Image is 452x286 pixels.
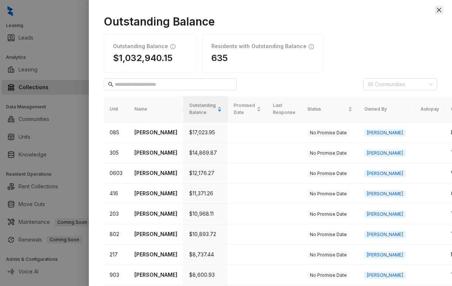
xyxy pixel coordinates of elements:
[134,189,177,198] p: [PERSON_NAME]
[309,43,314,50] span: info-circle
[183,122,228,143] td: $17,023.95
[108,82,113,87] span: search
[364,231,406,238] span: [PERSON_NAME]
[183,245,228,265] td: $8,737.44
[113,43,168,50] h1: Outstanding Balance
[307,211,349,218] span: No Promise Date
[307,190,349,198] span: No Promise Date
[307,170,349,177] span: No Promise Date
[228,96,267,122] th: Promised Date
[364,211,406,218] span: [PERSON_NAME]
[113,53,187,63] h1: $1,032,940.15
[364,251,406,259] span: [PERSON_NAME]
[134,149,177,157] p: [PERSON_NAME]
[170,43,175,50] span: info-circle
[435,6,443,14] button: Close
[128,96,183,122] th: Name
[307,272,349,279] span: No Promise Date
[104,15,437,28] h1: Outstanding Balance
[211,53,314,63] h1: 635
[134,271,177,279] p: [PERSON_NAME]
[183,143,228,163] td: $14,869.87
[104,122,128,143] td: 085
[307,251,349,259] span: No Promise Date
[104,224,128,245] td: 802
[104,184,128,204] td: 416
[307,149,349,157] span: No Promise Date
[104,96,128,122] th: Unit
[364,129,406,137] span: [PERSON_NAME]
[134,230,177,238] p: [PERSON_NAME]
[104,163,128,184] td: 0603
[436,7,442,13] span: close
[183,204,228,224] td: $10,968.11
[364,272,406,279] span: [PERSON_NAME]
[104,204,128,224] td: 203
[267,96,301,122] th: Last Response
[307,106,346,113] span: Status
[211,43,307,50] h1: Residents with Outstanding Balance
[364,170,406,177] span: [PERSON_NAME]
[234,102,255,116] span: Promised Date
[134,128,177,137] p: [PERSON_NAME]
[104,265,128,285] td: 903
[307,129,349,137] span: No Promise Date
[189,102,216,116] span: Outstanding Balance
[104,245,128,265] td: 217
[104,143,128,163] td: 305
[134,210,177,218] p: [PERSON_NAME]
[183,265,228,285] td: $8,600.93
[183,224,228,245] td: $10,893.72
[364,149,406,157] span: [PERSON_NAME]
[307,231,349,238] span: No Promise Date
[134,250,177,259] p: [PERSON_NAME]
[301,96,358,122] th: Status
[415,96,445,122] th: Autopay
[364,190,406,198] span: [PERSON_NAME]
[134,169,177,177] p: [PERSON_NAME]
[183,163,228,184] td: $12,176.27
[358,96,415,122] th: Owned By
[183,184,228,204] td: $11,371.26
